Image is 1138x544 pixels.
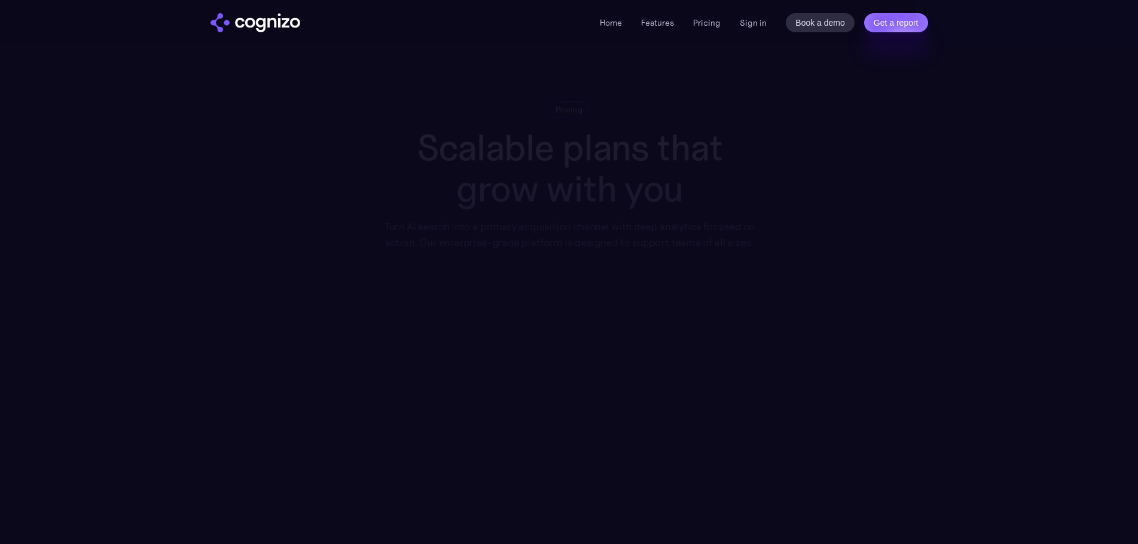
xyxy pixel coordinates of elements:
[641,17,674,28] a: Features
[375,127,763,209] h1: Scalable plans that grow with you
[375,219,763,250] div: Turn AI search into a primary acquisition channel with deep analytics focused on action. Our ente...
[786,13,855,32] a: Book a demo
[693,17,721,28] a: Pricing
[600,17,622,28] a: Home
[556,104,583,115] div: Pricing
[210,13,300,32] img: cognizo logo
[864,13,928,32] a: Get a report
[740,16,767,30] a: Sign in
[210,13,300,32] a: home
